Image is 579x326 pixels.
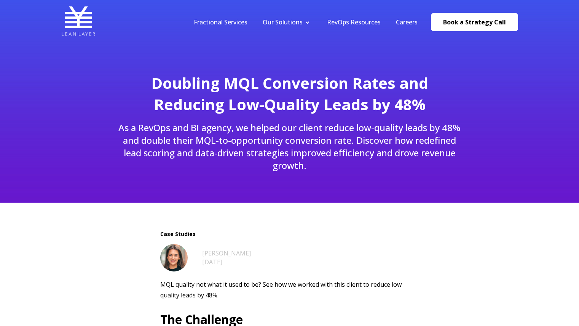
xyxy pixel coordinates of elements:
a: Careers [396,18,418,26]
a: Our Solutions [263,18,303,26]
a: Fractional Services [194,18,247,26]
span: Case Studies [160,230,419,238]
a: Book a Strategy Call [431,13,518,31]
span: Doubling MQL Conversion Rates and Reducing Low-Quality Leads by 48% [151,72,428,115]
div: [DATE] [202,258,251,266]
a: RevOps Resources [327,18,381,26]
a: [PERSON_NAME] [202,249,251,257]
div: Navigation Menu [186,18,425,26]
p: MQL quality not what it used to be? See how we worked with this client to reduce low quality lead... [160,279,419,300]
p: As a RevOps and BI agency, we helped our client reduce low-quality leads by 48% and double their ... [116,121,463,172]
